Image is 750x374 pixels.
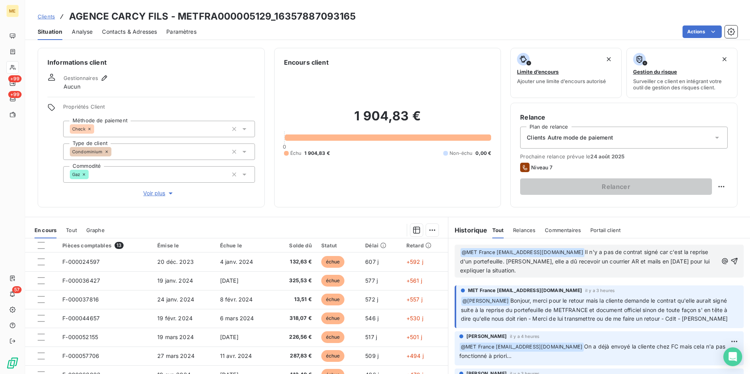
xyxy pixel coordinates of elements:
span: échue [321,331,345,343]
span: Paramètres [166,28,197,36]
span: Surveiller ce client en intégrant votre outil de gestion des risques client. [633,78,731,91]
div: Solde dû [279,242,312,249]
span: 24 janv. 2024 [157,296,194,303]
a: +99 [6,77,18,89]
span: +557 j [406,296,422,303]
div: Statut [321,242,356,249]
button: Actions [683,25,722,38]
span: 287,83 € [279,352,312,360]
span: échue [321,275,345,287]
span: Situation [38,28,62,36]
span: Niveau 7 [531,164,552,171]
span: 27 mars 2024 [157,352,195,359]
button: Gestion du risqueSurveiller ce client en intégrant votre outil de gestion des risques client. [626,48,737,98]
span: @ MET France [EMAIL_ADDRESS][DOMAIN_NAME] [461,248,584,257]
span: @ [PERSON_NAME] [461,297,510,306]
span: F-000036427 [62,277,100,284]
span: 13,51 € [279,296,312,303]
span: Tout [492,227,504,233]
div: Retard [406,242,443,249]
button: Voir plus [63,189,255,198]
input: Ajouter une valeur [94,125,100,133]
span: Gestion du risque [633,69,677,75]
span: 325,53 € [279,277,312,285]
span: il y a 4 heures [510,334,539,339]
span: 1 904,83 € [304,150,330,157]
span: Check [72,127,86,131]
span: 20 déc. 2023 [157,258,194,265]
span: 318,07 € [279,314,312,322]
span: F-000044657 [62,315,100,321]
span: En cours [35,227,56,233]
span: [DATE] [220,334,238,340]
div: Délai [365,242,397,249]
span: 0 [283,143,286,150]
div: ME [6,5,19,17]
span: Voir plus [143,189,175,197]
span: 13 [115,242,124,249]
span: 24 août 2025 [590,153,624,160]
span: [PERSON_NAME] [466,333,507,340]
h2: 1 904,83 € [284,108,492,132]
span: F-000024597 [62,258,100,265]
span: 19 janv. 2024 [157,277,193,284]
h3: AGENCE CARCY FILS - METFRA000005129_16357887093165 [69,9,356,24]
span: +592 j [406,258,423,265]
span: +561 j [406,277,422,284]
span: +530 j [406,315,423,321]
span: échue [321,294,345,305]
div: Pièces comptables [62,242,148,249]
span: Prochaine relance prévue le [520,153,728,160]
span: Graphe [86,227,105,233]
span: Aucun [64,83,80,91]
span: Non-échu [450,150,472,157]
div: Open Intercom Messenger [723,347,742,366]
span: Relances [513,227,535,233]
span: Ajouter une limite d’encours autorisé [517,78,606,84]
button: Limite d’encoursAjouter une limite d’encours autorisé [510,48,621,98]
span: [DATE] [220,277,238,284]
span: 607 j [365,258,379,265]
span: MET France [EMAIL_ADDRESS][DOMAIN_NAME] [468,287,582,294]
span: F-000052155 [62,334,98,340]
span: il y a 3 heures [585,288,615,293]
img: Logo LeanPay [6,357,19,369]
span: Gestionnaires [64,75,98,81]
span: Clients Autre mode de paiement [527,134,613,142]
input: Ajouter une valeur [89,171,95,178]
span: 57 [12,286,22,293]
span: 11 avr. 2024 [220,352,252,359]
span: 19 févr. 2024 [157,315,193,321]
div: Échue le [220,242,269,249]
span: 132,63 € [279,258,312,266]
button: Relancer [520,178,712,195]
span: 19 mars 2024 [157,334,194,340]
span: Contacts & Adresses [102,28,157,36]
div: Émise le [157,242,211,249]
span: 0,00 € [475,150,491,157]
span: Analyse [72,28,93,36]
h6: Encours client [284,58,329,67]
span: 4 janv. 2024 [220,258,253,265]
span: Échu [290,150,302,157]
span: +501 j [406,334,422,340]
span: 6 mars 2024 [220,315,254,321]
span: Bonjour, merci pour le retour mais la cliente demande le contrat qu'elle aurait signé suite à la ... [461,297,729,322]
span: F-000037816 [62,296,99,303]
span: Commentaires [545,227,581,233]
span: 546 j [365,315,379,321]
span: +99 [8,91,22,98]
span: F-000057706 [62,352,99,359]
a: Clients [38,13,55,20]
span: 8 févr. 2024 [220,296,253,303]
h6: Relance [520,113,728,122]
span: Limite d’encours [517,69,559,75]
span: échue [321,350,345,362]
span: Portail client [590,227,621,233]
span: échue [321,312,345,324]
span: Propriétés Client [63,103,255,114]
span: Gaz [72,172,80,177]
span: On a déjà envoyé la cliente chez FC mais cela n'a pas fonctionné à priori... [459,343,727,359]
span: Tout [66,227,77,233]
